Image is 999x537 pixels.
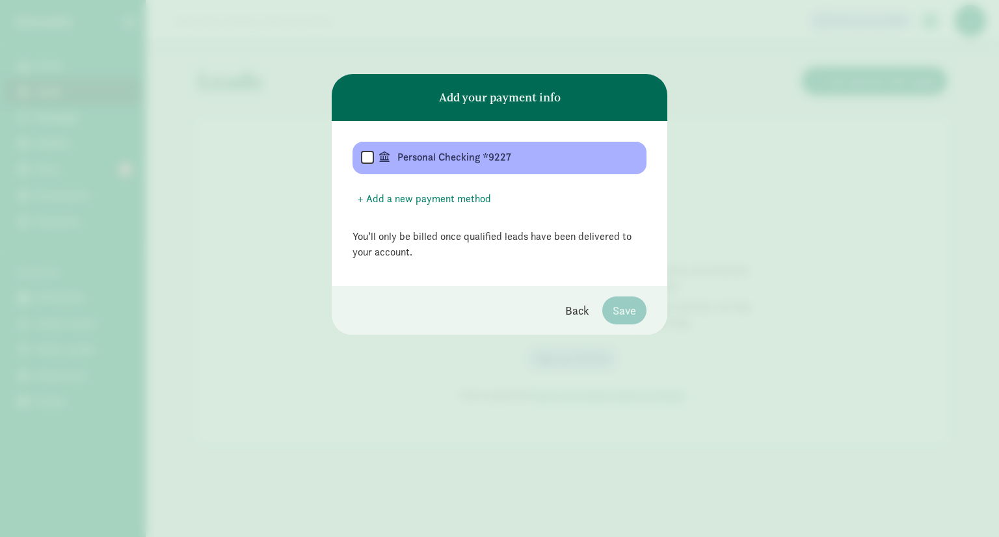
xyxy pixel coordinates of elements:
[439,91,561,104] h6: Add your payment info
[555,296,600,324] button: Back
[602,296,646,324] button: Save
[613,302,636,319] span: Save
[565,302,589,319] span: Back
[934,475,999,537] iframe: Chat Widget
[353,229,646,260] p: You’ll only be billed once qualified leads have been delivered to your account.
[397,150,617,168] div: Personal Checking *9227
[358,191,491,207] span: + Add a new payment method
[353,190,496,208] button: + Add a new payment method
